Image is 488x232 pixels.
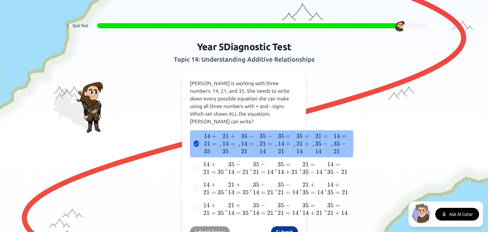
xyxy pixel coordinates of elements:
[285,168,290,175] span: +
[203,161,210,168] span: 14
[286,189,290,196] span: =
[190,80,289,124] span: [PERSON_NAME] is working with three numbers: 14, 21, and 35. She needs to write down every possib...
[253,168,259,175] span: 21
[261,189,266,196] span: =
[317,189,323,196] span: 14
[220,140,221,147] span: ,
[327,189,334,196] span: 35
[291,168,298,175] span: 21
[127,41,361,52] h1: Year 5 Diagnostic Test
[230,133,235,140] span: +
[222,148,229,155] span: 35
[286,209,290,216] span: =
[204,148,210,155] span: 35
[211,168,216,175] span: =
[300,205,301,213] span: ,
[242,209,249,216] span: 35
[261,161,265,168] span: −
[411,203,431,223] img: North
[292,209,299,216] span: 14
[302,202,309,209] span: 35
[310,168,315,175] span: −
[203,168,210,175] span: 21
[241,140,247,147] span: 14
[335,189,340,196] span: =
[325,185,326,192] span: ,
[334,133,340,140] span: 14
[310,161,315,168] span: =
[212,140,217,147] span: =
[305,133,309,140] span: =
[292,189,299,196] span: 14
[341,140,346,147] span: −
[250,164,252,172] span: ,
[236,181,241,188] span: +
[203,209,210,216] span: 21
[211,189,216,196] span: =
[250,185,252,192] span: ,
[228,209,234,216] span: 14
[241,148,247,155] span: 21
[327,181,334,188] span: 14
[267,133,272,140] span: −
[228,202,234,209] span: 21
[278,148,284,155] span: 21
[296,148,303,155] span: 14
[267,209,274,216] span: 21
[253,202,259,209] span: 35
[315,140,322,147] span: 35
[335,202,340,209] span: =
[302,161,309,168] span: 21
[267,168,274,175] span: 14
[226,205,227,213] span: ,
[218,168,224,175] span: 35
[342,133,346,140] span: =
[341,168,348,175] span: 21
[211,161,216,168] span: +
[127,55,361,64] h2: Topic 14: Understanding Additive Relationships
[261,181,265,188] span: −
[310,181,315,188] span: +
[275,205,276,213] span: ,
[275,164,276,172] span: ,
[249,140,254,147] span: =
[249,133,254,140] span: −
[239,140,240,147] span: ,
[316,209,322,216] span: 21
[278,209,284,216] span: 21
[310,189,315,196] span: =
[278,161,284,168] span: 35
[278,202,284,209] span: 35
[278,189,284,196] span: 21
[222,133,229,140] span: 21
[323,133,328,140] span: =
[278,133,284,140] span: 35
[228,181,234,188] span: 21
[211,202,216,209] span: +
[335,181,340,188] span: +
[253,161,259,168] span: 35
[286,161,290,168] span: =
[300,164,301,172] span: ,
[327,202,334,209] span: 35
[316,168,322,175] span: 14
[335,209,340,216] span: +
[231,140,235,147] span: =
[253,209,259,216] span: 14
[203,202,210,209] span: 14
[342,189,348,196] span: 21
[278,181,284,188] span: 35
[294,140,295,147] span: ,
[257,140,258,147] span: ,
[325,164,326,172] span: ,
[275,140,277,147] span: ,
[394,20,406,31] img: Character
[203,189,210,196] span: 21
[261,202,265,209] span: −
[212,133,216,140] span: +
[218,189,224,196] span: 35
[435,208,479,221] button: Ask AI tutor
[310,202,315,209] span: =
[296,140,303,147] span: 21
[236,168,241,175] span: =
